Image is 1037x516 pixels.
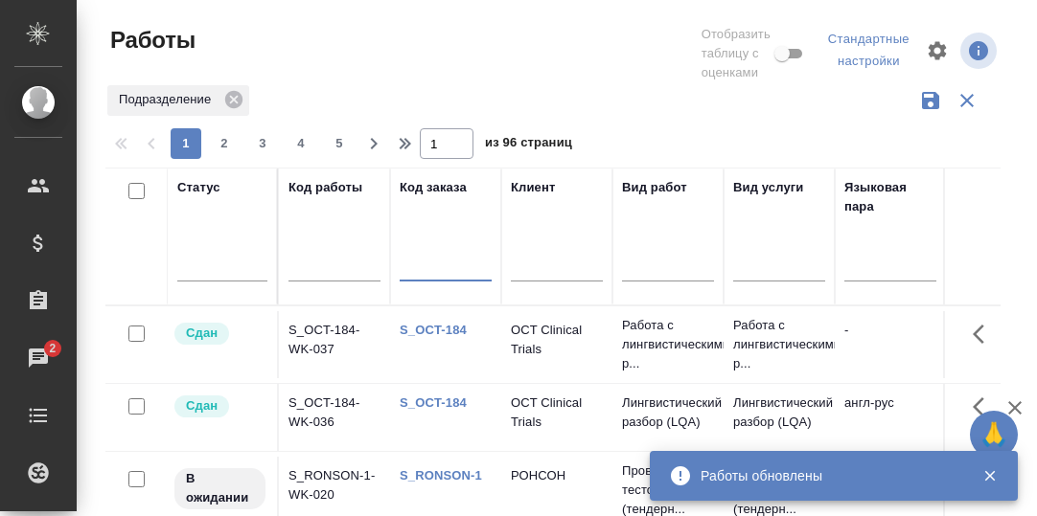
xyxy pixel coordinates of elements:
button: 5 [324,128,355,159]
a: S_RONSON-1 [400,468,482,482]
div: Код заказа [400,178,467,197]
button: Здесь прячутся важные кнопки [961,311,1007,357]
button: Здесь прячутся важные кнопки [961,384,1007,430]
span: Работы [105,25,196,56]
td: - [835,311,946,378]
a: S_OCT-184 [400,395,467,410]
td: S_OCT-184-WK-036 [279,384,390,451]
p: Подразделение [119,90,218,109]
button: Сбросить фильтры [949,82,985,119]
button: Закрыть [970,467,1009,484]
button: 🙏 [970,411,1018,459]
td: S_OCT-184-WK-037 [279,311,390,378]
p: Сдан [186,324,218,343]
span: 5 [324,134,355,153]
p: Сдан [186,396,218,415]
span: 2 [209,134,240,153]
p: Лингвистический разбор (LQA) [622,393,714,432]
div: Подразделение [107,85,249,116]
span: Настроить таблицу [914,28,960,74]
p: РОНСОН [511,466,603,485]
a: 2 [5,334,72,382]
span: Отобразить таблицу с оценками [702,25,771,82]
div: split button [823,25,914,77]
td: англ-рус [835,384,946,451]
span: Посмотреть информацию [960,33,1001,69]
p: OCT Clinical Trials [511,321,603,359]
div: Работы обновлены [701,466,954,485]
div: Вид работ [622,178,687,197]
p: Работа с лингвистическими р... [733,316,825,373]
span: 2 [37,339,67,358]
p: Лингвистический разбор (LQA) [733,393,825,432]
div: Исполнитель назначен, приступать к работе пока рано [173,466,267,511]
a: S_OCT-184 [400,323,467,337]
div: Языковая пара [844,178,936,216]
div: Статус [177,178,220,197]
div: Клиент [511,178,555,197]
p: Работа с лингвистическими р... [622,316,714,373]
button: 3 [247,128,278,159]
button: Сохранить фильтры [912,82,949,119]
p: В ожидании [186,469,254,507]
button: 4 [286,128,316,159]
p: OCT Clinical Trials [511,393,603,432]
div: Вид услуги [733,178,804,197]
button: 2 [209,128,240,159]
div: Код работы [288,178,362,197]
span: 🙏 [978,415,1010,455]
span: 3 [247,134,278,153]
span: из 96 страниц [485,131,572,159]
span: 4 [286,134,316,153]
